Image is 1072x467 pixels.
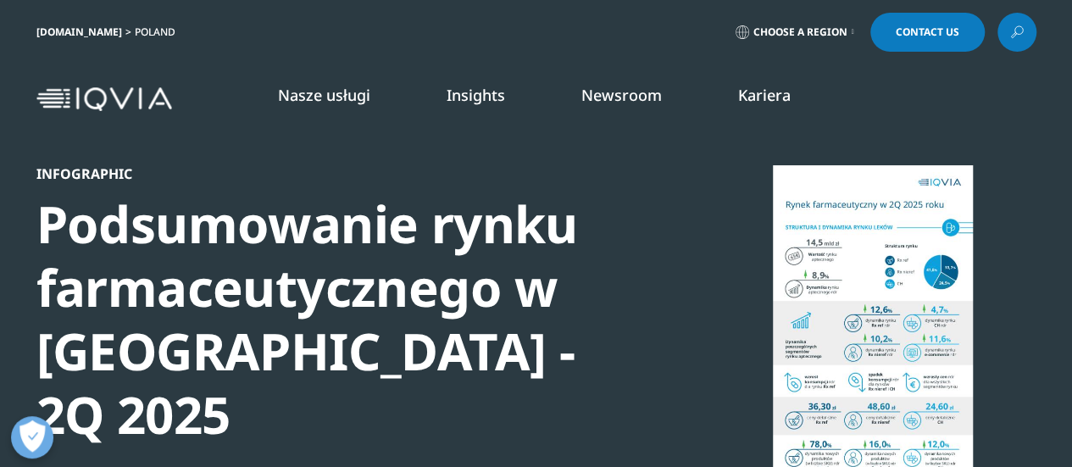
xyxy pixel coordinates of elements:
[896,27,959,37] span: Contact Us
[36,165,618,182] div: Infographic
[447,85,505,105] a: Insights
[11,416,53,459] button: Open Preferences
[870,13,985,52] a: Contact Us
[36,192,618,447] div: Podsumowanie rynku farmaceutycznego w [GEOGRAPHIC_DATA] - 2Q 2025
[179,59,1036,139] nav: Primary
[278,85,370,105] a: Nasze usługi
[135,25,182,39] div: Poland
[581,85,662,105] a: Newsroom
[36,25,122,39] a: [DOMAIN_NAME]
[738,85,791,105] a: Kariera
[753,25,847,39] span: Choose a Region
